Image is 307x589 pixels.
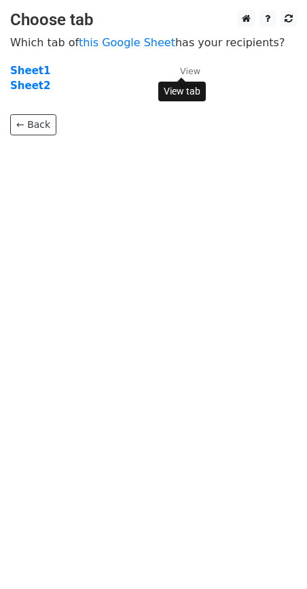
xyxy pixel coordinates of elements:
[10,35,297,50] p: Which tab of has your recipients?
[79,36,175,49] a: this Google Sheet
[166,65,200,77] a: View
[10,114,56,135] a: ← Back
[239,524,307,589] iframe: Chat Widget
[158,82,206,101] div: View tab
[180,66,200,76] small: View
[10,10,297,30] h3: Choose tab
[10,80,50,92] a: Sheet2
[10,65,50,77] a: Sheet1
